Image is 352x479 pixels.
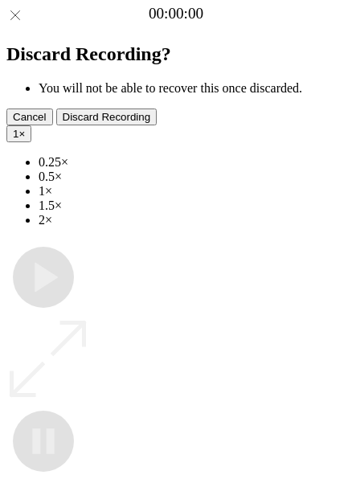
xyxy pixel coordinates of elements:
[6,43,346,65] h2: Discard Recording?
[6,125,31,142] button: 1×
[6,108,53,125] button: Cancel
[56,108,158,125] button: Discard Recording
[39,81,346,96] li: You will not be able to recover this once discarded.
[39,184,346,199] li: 1×
[39,170,346,184] li: 0.5×
[39,199,346,213] li: 1.5×
[39,213,346,227] li: 2×
[13,128,18,140] span: 1
[149,5,203,23] a: 00:00:00
[39,155,346,170] li: 0.25×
